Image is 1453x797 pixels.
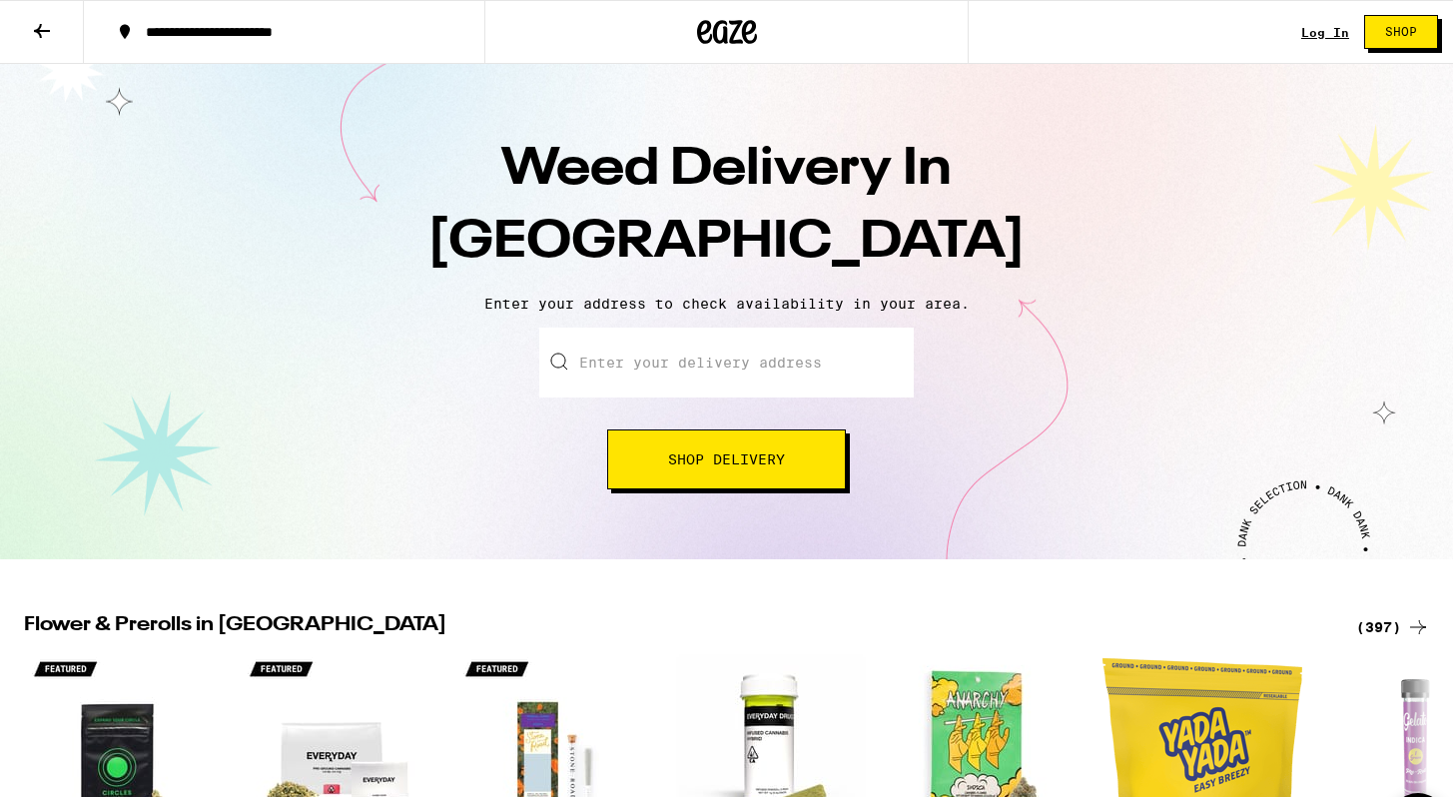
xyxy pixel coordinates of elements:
h1: Weed Delivery In [377,134,1077,280]
h2: Flower & Prerolls in [GEOGRAPHIC_DATA] [24,615,1332,639]
button: Shop Delivery [607,429,846,489]
input: Enter your delivery address [539,328,914,398]
span: [GEOGRAPHIC_DATA] [427,217,1026,269]
button: Shop [1364,15,1438,49]
p: Enter your address to check availability in your area. [20,296,1433,312]
span: Shop Delivery [668,452,785,466]
a: (397) [1356,615,1430,639]
span: Shop [1385,26,1417,38]
a: Log In [1301,26,1349,39]
a: Shop [1349,15,1453,49]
